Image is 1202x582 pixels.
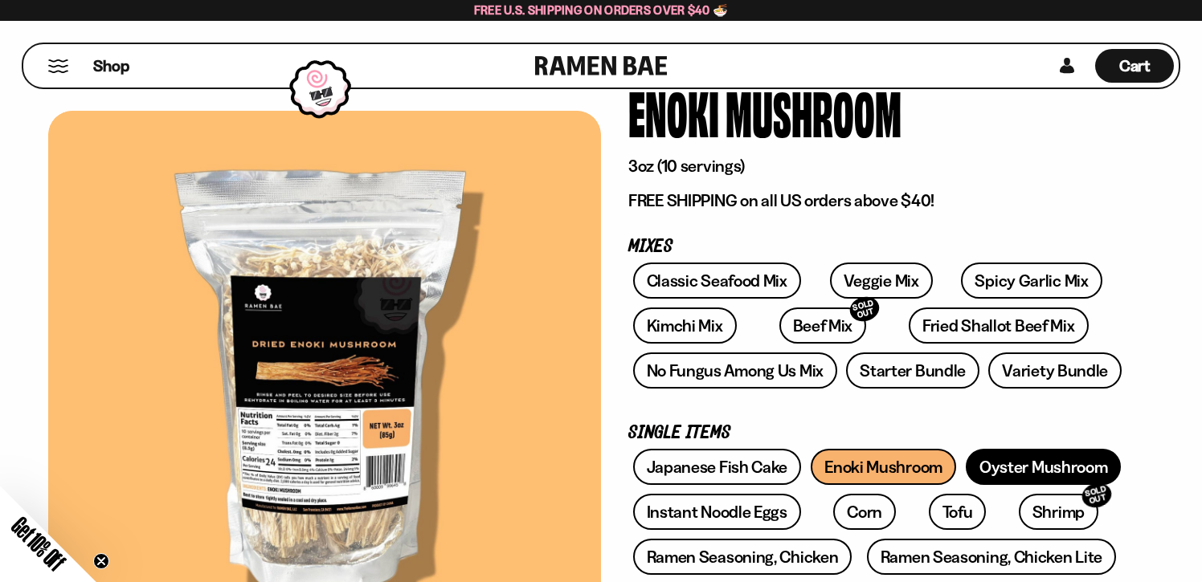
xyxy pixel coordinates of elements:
button: Close teaser [93,553,109,569]
a: Spicy Garlic Mix [961,263,1102,299]
a: Starter Bundle [846,352,979,389]
p: Mixes [628,239,1126,254]
a: No Fungus Among Us Mix [633,352,837,389]
span: Free U.S. Shipping on Orders over $40 🍜 [474,2,729,18]
a: Kimchi Mix [633,307,737,344]
a: Ramen Seasoning, Chicken Lite [867,539,1116,575]
a: ShrimpSOLD OUT [1019,494,1098,530]
a: Veggie Mix [830,263,933,299]
span: Cart [1119,56,1151,75]
a: Classic Seafood Mix [633,263,801,299]
button: Mobile Menu Trigger [47,59,69,73]
div: Enoki [628,82,719,142]
span: Get 10% Off [7,512,70,575]
a: Oyster Mushroom [966,449,1122,485]
a: Shop [93,49,129,83]
span: Shop [93,55,129,77]
a: Instant Noodle Eggs [633,494,801,530]
a: Fried Shallot Beef Mix [909,307,1088,344]
a: Japanese Fish Cake [633,449,802,485]
div: SOLD OUT [847,294,882,325]
a: Ramen Seasoning, Chicken [633,539,852,575]
p: 3oz (10 servings) [628,156,1126,177]
a: Tofu [929,494,987,530]
a: Beef MixSOLD OUT [779,307,867,344]
a: Variety Bundle [988,352,1122,389]
a: Corn [833,494,896,530]
p: Single Items [628,425,1126,441]
div: Mushroom [726,82,901,142]
p: FREE SHIPPING on all US orders above $40! [628,190,1126,211]
div: SOLD OUT [1079,480,1114,511]
a: Cart [1095,44,1174,88]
